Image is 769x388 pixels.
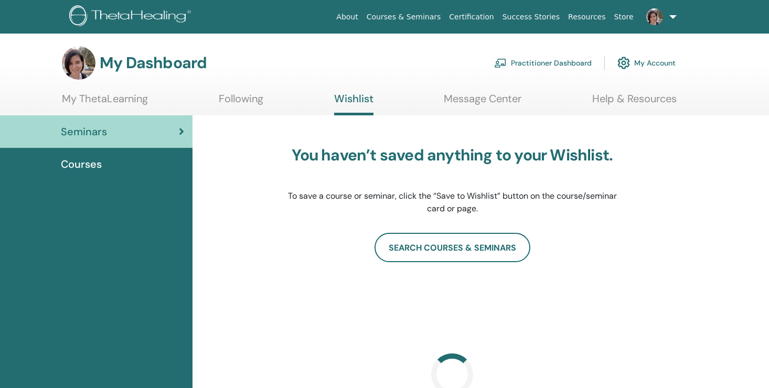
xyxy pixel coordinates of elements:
[62,46,95,80] img: default.jpg
[62,92,148,113] a: My ThetaLearning
[334,92,373,115] a: Wishlist
[61,124,107,139] span: Seminars
[610,7,638,27] a: Store
[219,92,263,113] a: Following
[494,51,592,74] a: Practitioner Dashboard
[444,92,521,113] a: Message Center
[362,7,445,27] a: Courses & Seminars
[287,146,617,165] h3: You haven’t saved anything to your Wishlist.
[375,233,530,262] a: search courses & seminars
[494,58,507,68] img: chalkboard-teacher.svg
[332,7,362,27] a: About
[61,156,102,172] span: Courses
[69,5,195,29] img: logo.png
[617,51,676,74] a: My Account
[646,8,663,25] img: default.jpg
[287,190,617,215] p: To save a course or seminar, click the “Save to Wishlist” button on the course/seminar card or page.
[592,92,677,113] a: Help & Resources
[617,54,630,72] img: cog.svg
[498,7,564,27] a: Success Stories
[564,7,610,27] a: Resources
[445,7,498,27] a: Certification
[100,53,207,72] h3: My Dashboard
